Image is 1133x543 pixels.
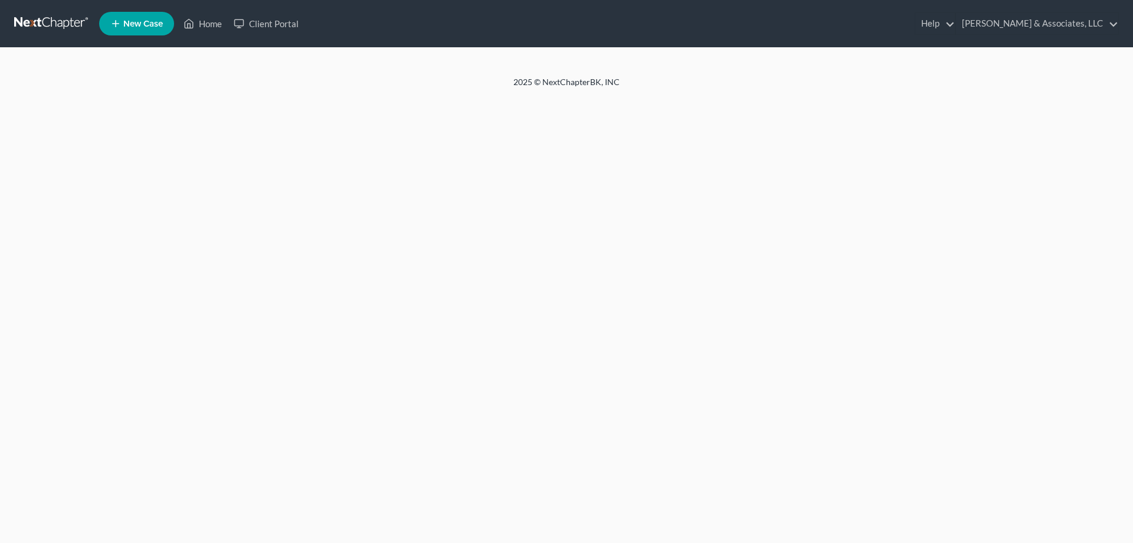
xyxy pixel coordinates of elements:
[99,12,174,35] new-legal-case-button: New Case
[230,76,903,97] div: 2025 © NextChapterBK, INC
[915,13,955,34] a: Help
[228,13,304,34] a: Client Portal
[956,13,1118,34] a: [PERSON_NAME] & Associates, LLC
[178,13,228,34] a: Home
